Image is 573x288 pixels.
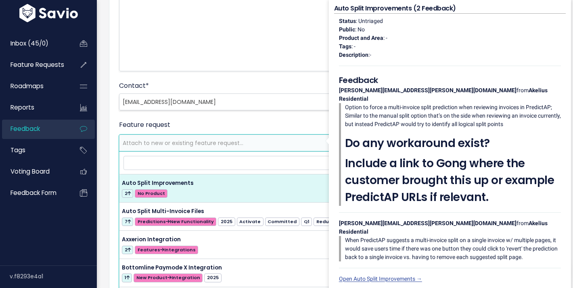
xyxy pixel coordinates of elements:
[10,189,56,197] span: Feedback form
[218,218,235,226] span: 2025
[345,103,561,128] p: Option to force a multi-invoice split prediction when reviewing invoices in PredictAP; Similar to...
[2,77,67,95] a: Roadmaps
[123,139,243,147] span: Attach to new or existing feature request...
[265,218,299,226] span: Committed
[345,155,561,206] h2: Include a link to Gong where the customer brought this up or example PredictAP URLs if relevant.
[314,218,369,226] span: Reduce Review Time
[2,120,67,138] a: Feedback
[10,167,50,176] span: Voting Board
[10,103,34,112] span: Reports
[122,189,133,198] span: 2
[2,141,67,160] a: Tags
[204,273,221,282] span: 2025
[339,276,422,282] a: Open Auto Split Improvements →
[339,52,368,58] strong: Description
[339,220,517,226] strong: [PERSON_NAME][EMAIL_ADDRESS][PERSON_NAME][DOMAIN_NAME]
[135,246,198,254] span: Features Integrations
[10,39,48,48] span: Inbox (45/0)
[334,4,566,14] h4: Auto Split Improvements (2 Feedback)
[339,18,356,24] strong: Status
[123,98,216,106] span: [EMAIL_ADDRESS][DOMAIN_NAME]
[339,87,548,102] strong: Akelius Residential
[345,135,561,152] h2: Do any workaround exist?
[339,220,548,235] strong: Akelius Residential
[10,146,25,154] span: Tags
[339,35,383,41] strong: Product and Area
[122,207,204,215] span: Auto Split Multi-Invoice Files
[122,273,132,282] span: 1
[339,87,517,93] strong: [PERSON_NAME][EMAIL_ADDRESS][PERSON_NAME][DOMAIN_NAME]
[135,189,167,198] span: No Product
[2,184,67,202] a: Feedback form
[134,273,203,282] span: New Product Integration
[119,94,377,110] span: eholt@rmrgroup.com
[339,43,351,50] strong: Tags
[122,218,133,226] span: 7
[122,264,222,271] span: Bottomline Paymode X Integration
[122,246,133,254] span: 2
[339,74,561,86] h5: Feedback
[122,179,194,187] span: Auto Split Improvements
[10,60,64,69] span: Feature Requests
[119,120,170,130] label: Feature request
[122,236,181,243] span: Axxerion Integration
[301,218,312,226] span: Q1
[10,124,40,133] span: Feedback
[135,218,216,226] span: Predictions New Functionality
[119,93,394,110] span: eholt@rmrgroup.com
[10,82,44,90] span: Roadmaps
[345,236,561,261] p: When PredictAP suggests a multi-invoice split on a single invoice w/ multiple pages, it would sav...
[119,81,149,91] label: Contact
[339,26,355,33] strong: Public
[10,266,97,287] div: v.f8293e4a1
[237,218,263,226] span: Activate
[2,34,67,53] a: Inbox (45/0)
[2,98,67,117] a: Reports
[334,14,566,286] div: : Untriaged : No : - : - : from from
[370,52,371,58] span: -
[2,56,67,74] a: Feature Requests
[2,162,67,181] a: Voting Board
[17,4,80,22] img: logo-white.9d6f32f41409.svg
